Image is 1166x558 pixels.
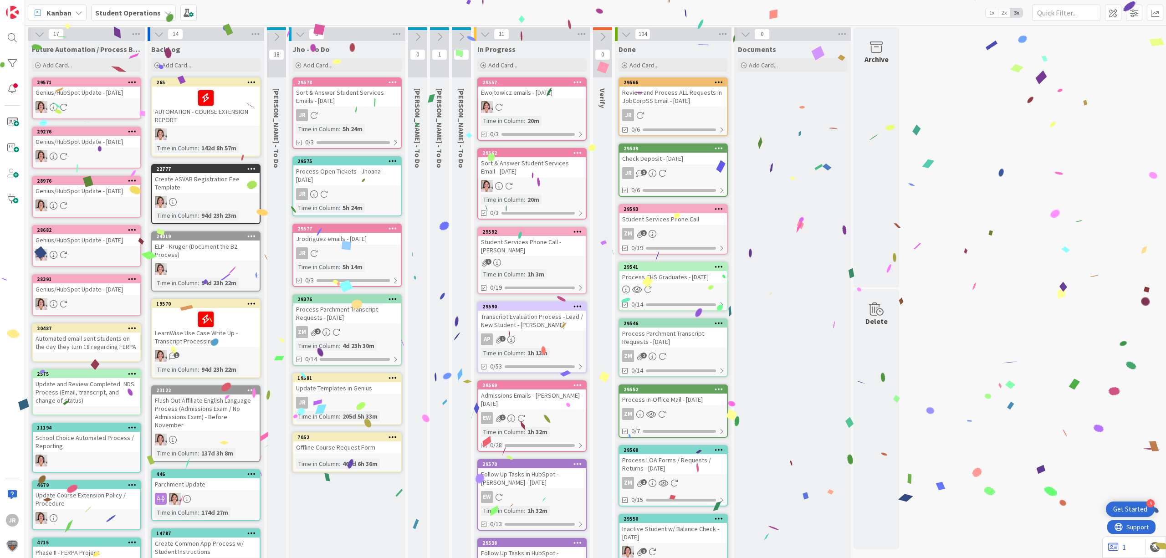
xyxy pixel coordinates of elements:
div: 22777 [152,165,260,173]
div: Transcript Evaluation Process - Lead / New Student - [PERSON_NAME] [478,311,586,331]
div: 7052 [297,434,401,440]
span: : [339,341,340,351]
span: : [524,116,525,126]
div: EW [619,546,727,558]
span: : [198,143,199,153]
div: Process Parchment Transcript Requests - [DATE] [293,303,401,323]
span: 5 [454,49,469,60]
div: ZM [619,408,727,420]
div: ZM [622,350,634,362]
div: 29593 [619,205,727,213]
div: EW [33,512,140,524]
div: 29557 [478,78,586,87]
div: 29566Review and Process ALL Requests in JobCorpSS Email - [DATE] [619,78,727,107]
div: 28976Genius/HubSpot Update - [DATE] [33,177,140,197]
div: 7052Offline Course Request Form [293,433,401,453]
div: Delete [865,316,888,327]
div: School Choice Automated Process / Reporting [33,432,140,452]
span: 1 [432,49,447,60]
div: 29546 [619,319,727,328]
div: Time in Column [481,269,524,279]
img: EW [622,546,634,558]
div: 29569 [478,381,586,389]
div: 28976 [33,177,140,185]
span: Add Card... [488,61,517,69]
div: 19581 [293,374,401,382]
span: 0/14 [305,354,317,364]
div: 28682 [33,226,140,234]
span: 1x [986,8,998,17]
div: 29592 [478,228,586,236]
div: Open Get Started checklist, remaining modules: 4 [1106,502,1155,517]
div: JR [296,397,308,409]
div: 24019 [156,233,260,240]
div: Time in Column [155,364,198,374]
span: 0 [595,49,610,60]
div: Genius/HubSpot Update - [DATE] [33,283,140,295]
span: : [339,124,340,134]
span: : [524,195,525,205]
div: 24019 [152,232,260,241]
div: 20487 [37,325,140,332]
div: 28682Genius/HubSpot Update - [DATE] [33,226,140,246]
div: 29592 [482,229,586,235]
div: 23122Flush Out Affiliate English Language Process (Admissions Exam / No Admissions Exam) - Before... [152,386,260,431]
div: 265 [152,78,260,87]
div: JR [296,247,308,259]
span: 1 [641,230,647,236]
div: 23122 [152,386,260,394]
div: EW [478,180,586,192]
div: 29541Process CHS Graduates - [DATE] [619,263,727,283]
img: EW [36,200,47,211]
div: 22777 [156,166,260,172]
div: 19581Update Templates in Genius [293,374,401,394]
div: 11194School Choice Automated Process / Reporting [33,424,140,452]
div: 29557 [482,79,586,86]
span: 2 [315,328,321,334]
div: 29538 [478,539,586,547]
span: 0/3 [305,138,314,147]
span: : [524,269,525,279]
div: Time in Column [296,341,339,351]
div: 28976 [37,178,140,184]
div: 23122 [156,387,260,394]
div: 29376 [293,295,401,303]
div: 14787 [152,529,260,538]
img: EW [36,101,47,113]
div: Time in Column [155,278,198,288]
div: 29539 [619,144,727,153]
div: 265AUTOMATION - COURSE EXTENSION REPORT [152,78,260,126]
div: 29570Follow Up Tasks in HubSpot - [PERSON_NAME] - [DATE] [478,460,586,488]
div: JR [293,109,401,121]
div: 1h 3m [525,269,547,279]
div: Process CHS Graduates - [DATE] [619,271,727,283]
div: 28682 [37,227,140,233]
div: Time in Column [155,210,198,220]
div: 29539 [624,145,727,152]
div: 29276Genius/HubSpot Update - [DATE] [33,128,140,148]
div: EW [33,101,140,113]
div: 29571 [37,79,140,86]
span: 0/7 [631,426,640,436]
div: 19581 [297,375,401,381]
div: Archive [864,54,889,65]
div: 29577Jrodriguez emails - [DATE] [293,225,401,245]
div: JR [296,109,308,121]
div: 28391Genius/HubSpot Update - [DATE] [33,275,140,295]
span: 0/28 [490,440,502,450]
span: 0/6 [631,185,640,195]
div: EW [152,263,260,275]
div: Offline Course Request Form [293,441,401,453]
span: Amanda - To Do [457,88,466,168]
div: 29276 [37,128,140,135]
img: EW [36,298,47,310]
img: EW [155,263,167,275]
div: 29592Student Services Phone Call - [PERSON_NAME] [478,228,586,256]
div: 14787Create Common App Process w/ Student Instructions [152,529,260,558]
div: 22777Create ASVAB Registration Fee Template [152,165,260,193]
span: 0/6 [631,125,640,134]
span: 18 [269,49,284,60]
div: 265 [156,79,260,86]
span: 0/19 [631,243,643,253]
div: 20m [525,116,542,126]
